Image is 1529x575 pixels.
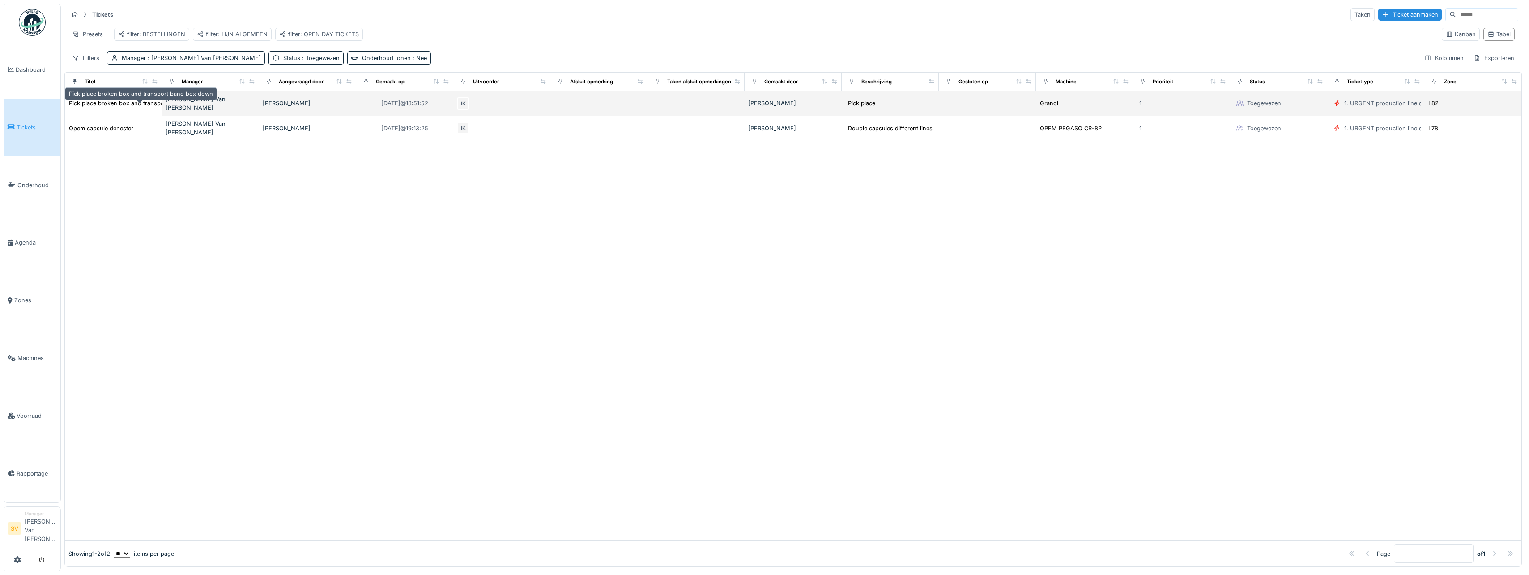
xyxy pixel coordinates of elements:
div: Presets [68,28,107,41]
li: SV [8,522,21,535]
span: Zones [14,296,57,305]
div: [PERSON_NAME] [748,124,838,133]
div: IK [457,122,469,134]
a: Agenda [4,214,60,272]
div: Exporteren [1469,51,1518,64]
div: [PERSON_NAME] [263,99,353,107]
div: Zone [1444,78,1457,86]
div: Taken [1350,8,1375,21]
img: Badge_color-CXgf-gQk.svg [19,9,46,36]
div: L78 [1428,124,1438,133]
div: Pick place broken box and transport band box down [69,99,213,107]
div: 1 [1139,99,1141,107]
a: Onderhoud [4,156,60,214]
div: Gemaakt op [376,78,405,86]
span: : Toegewezen [300,55,340,61]
div: filter: LIJN ALGEMEEN [197,30,268,39]
div: 1. URGENT production line disruption [1344,99,1447,107]
div: Toegewezen [1247,124,1281,133]
span: Machines [17,354,57,362]
div: Onderhoud tonen [362,54,427,62]
a: Tickets [4,99,60,156]
div: Ticket aanmaken [1378,9,1442,21]
div: OPEM PEGASO CR-8P [1040,124,1102,133]
div: [PERSON_NAME] [263,124,353,133]
a: Dashboard [4,41,60,99]
a: Machines [4,329,60,387]
span: Dashboard [16,65,57,74]
div: Titel [85,78,95,86]
div: Beschrijving [861,78,892,86]
span: Rapportage [17,469,57,478]
div: Gesloten op [958,78,988,86]
div: filter: BESTELLINGEN [118,30,185,39]
span: Agenda [15,238,57,247]
div: filter: OPEN DAY TICKETS [279,30,359,39]
div: [PERSON_NAME] Van [PERSON_NAME] [166,95,256,112]
div: Taken afsluit opmerkingen [667,78,731,86]
div: Toegewezen [1247,99,1281,107]
div: Filters [68,51,103,64]
a: Voorraad [4,387,60,445]
div: Kanban [1446,30,1476,39]
div: Manager [182,78,203,86]
strong: Tickets [89,10,117,19]
div: [PERSON_NAME] [748,99,838,107]
div: Pick place broken box and transport band box down [65,87,217,100]
div: Status [1250,78,1265,86]
div: Prioriteit [1153,78,1173,86]
div: Gemaakt door [764,78,798,86]
span: : Nee [411,55,427,61]
span: Tickets [17,123,57,132]
div: 1. URGENT production line disruption [1344,124,1447,133]
div: L82 [1428,99,1439,107]
div: Opem capsule denester [69,124,133,133]
div: Kolommen [1420,51,1468,64]
span: : [PERSON_NAME] Van [PERSON_NAME] [146,55,261,61]
div: Aangevraagd door [279,78,324,86]
div: Tabel [1487,30,1511,39]
div: Tickettype [1347,78,1373,86]
li: [PERSON_NAME] Van [PERSON_NAME] [25,511,57,547]
a: Rapportage [4,445,60,502]
div: Status [283,54,340,62]
div: Uitvoerder [473,78,499,86]
div: [DATE] @ 19:13:25 [381,124,428,133]
div: Pick place [848,99,875,107]
a: SV Manager[PERSON_NAME] Van [PERSON_NAME] [8,511,57,549]
div: 1 [1139,124,1141,133]
div: Manager [122,54,261,62]
div: [DATE] @ 18:51:52 [381,99,428,107]
div: Showing 1 - 2 of 2 [68,549,110,558]
div: Page [1377,549,1390,558]
div: Afsluit opmerking [570,78,613,86]
div: items per page [114,549,174,558]
div: Manager [25,511,57,517]
div: Double capsules different lines [848,124,933,133]
div: Grandi [1040,99,1058,107]
div: Machine [1056,78,1077,86]
span: Onderhoud [17,181,57,189]
span: Voorraad [17,412,57,420]
div: IK [457,97,469,110]
a: Zones [4,271,60,329]
div: [PERSON_NAME] Van [PERSON_NAME] [166,120,256,137]
strong: of 1 [1477,549,1486,558]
